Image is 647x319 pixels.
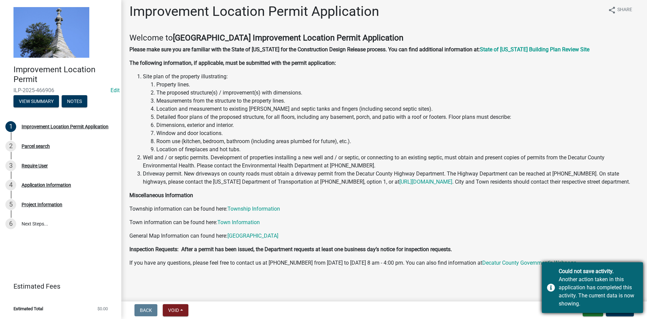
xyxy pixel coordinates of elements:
[22,202,62,207] div: Project Information
[156,129,639,137] li: Window and door locations.
[156,105,639,113] li: Location and measurement to existing [PERSON_NAME] and septic tanks and fingers (including second...
[129,46,480,53] strong: Please make sure you are familiar with the State of [US_STATE] for the Construction Design Releas...
[5,160,16,171] div: 3
[156,89,639,97] li: The proposed structure(s) / improvement(s) with dimensions.
[129,205,639,213] p: Township information can be found here:
[156,137,639,145] li: Room use (kitchen, bedroom, bathroom (including areas plumbed for future), etc.).
[111,87,120,94] a: Edit
[143,170,639,186] li: Driveway permit. New driveways on county roads must obtain a driveway permit from the Decatur Cou...
[13,95,59,107] button: View Summary
[173,33,403,43] strong: [GEOGRAPHIC_DATA] Improvement Location Permit Application
[129,3,379,20] h1: Improvement Location Permit Application
[603,3,638,17] button: shareShare
[134,304,157,316] button: Back
[143,154,639,170] li: Well and / or septic permits. Development of properties installing a new well and / or septic, or...
[156,81,639,89] li: Property lines.
[129,218,639,227] p: Town information can be found here:
[111,87,120,94] wm-modal-confirm: Edit Application Number
[129,33,639,43] h4: Welcome to
[5,218,16,229] div: 6
[13,87,108,94] span: ILP-2025-466906
[22,183,71,187] div: Application Information
[22,124,109,129] div: Improvement Location Permit Application
[156,121,639,129] li: Dimensions, exterior and interior.
[62,99,87,104] wm-modal-confirm: Notes
[129,232,639,240] p: General Map Information can found here:
[62,95,87,107] button: Notes
[227,206,280,212] a: Township Information
[227,233,278,239] a: [GEOGRAPHIC_DATA]
[559,275,638,308] div: Another action taken in this application has completed this activity. The current data is now sho...
[5,121,16,132] div: 1
[5,180,16,190] div: 4
[22,144,50,149] div: Parcel search
[129,259,639,267] p: If you have any questions, please feel free to contact us at [PHONE_NUMBER] from [DATE] to [DATE]...
[5,280,111,293] a: Estimated Fees
[129,60,336,66] strong: The following information, if applicable, must be submitted with the permit application:
[399,179,452,185] a: [URL][DOMAIN_NAME]
[13,7,89,58] img: Decatur County, Indiana
[156,145,639,154] li: Location of fireplaces and hot tubs.
[156,113,639,121] li: Detailed floor plans of the proposed structure, for all floors, including any basement, porch, an...
[13,65,116,84] h4: Improvement Location Permit
[156,97,639,105] li: Measurements from the structure to the property lines.
[129,192,193,198] strong: Miscellaneous Information
[168,308,179,313] span: Void
[97,307,108,311] span: $0.00
[217,219,260,225] a: Town Information
[143,73,639,154] li: Site plan of the property illustrating:
[5,141,16,152] div: 2
[140,308,152,313] span: Back
[480,46,589,53] a: State of [US_STATE] Building Plan Review Site
[608,6,616,14] i: share
[129,246,452,252] strong: Inspection Requests: After a permit has been issued, the Department requests at least one busines...
[617,6,632,14] span: Share
[163,304,188,316] button: Void
[559,267,638,275] div: Could not save activity.
[482,260,578,266] a: Decatur County Government's Webpage.
[13,99,59,104] wm-modal-confirm: Summary
[5,199,16,210] div: 5
[22,163,48,168] div: Require User
[13,307,43,311] span: Estimated Total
